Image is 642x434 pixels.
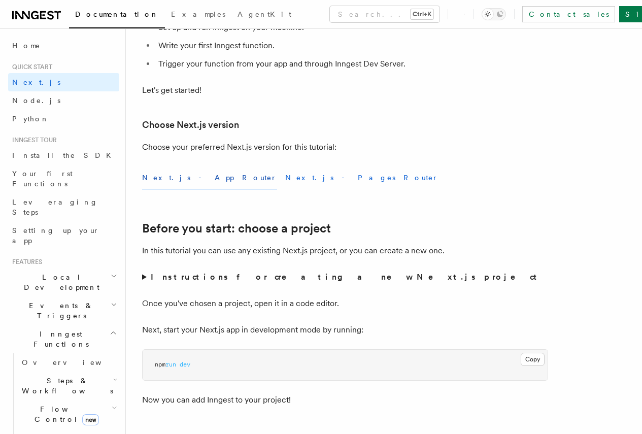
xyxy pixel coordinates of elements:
span: Python [12,115,49,123]
a: Your first Functions [8,164,119,193]
button: Search...Ctrl+K [330,6,440,22]
span: Node.js [12,96,60,105]
button: Inngest Functions [8,325,119,353]
kbd: Ctrl+K [411,9,433,19]
span: new [82,414,99,425]
span: Home [12,41,41,51]
button: Copy [521,353,545,366]
p: Let's get started! [142,83,548,97]
p: Once you've chosen a project, open it in a code editor. [142,296,548,311]
strong: Instructions for creating a new Next.js project [151,272,541,282]
span: Steps & Workflows [18,376,113,396]
a: Leveraging Steps [8,193,119,221]
span: Inngest Functions [8,329,110,349]
a: Install the SDK [8,146,119,164]
a: Choose Next.js version [142,118,239,132]
span: Documentation [75,10,159,18]
span: Events & Triggers [8,301,111,321]
li: Write your first Inngest function. [155,39,548,53]
button: Local Development [8,268,119,296]
span: Features [8,258,42,266]
span: Leveraging Steps [12,198,98,216]
a: Setting up your app [8,221,119,250]
span: Local Development [8,272,111,292]
a: Contact sales [522,6,615,22]
p: Now you can add Inngest to your project! [142,393,548,407]
span: Quick start [8,63,52,71]
span: AgentKit [238,10,291,18]
a: Next.js [8,73,119,91]
a: AgentKit [231,3,297,27]
p: Choose your preferred Next.js version for this tutorial: [142,140,548,154]
p: Next, start your Next.js app in development mode by running: [142,323,548,337]
span: Overview [22,358,126,366]
a: Examples [165,3,231,27]
span: Inngest tour [8,136,57,144]
a: Python [8,110,119,128]
p: In this tutorial you can use any existing Next.js project, or you can create a new one. [142,244,548,258]
span: Examples [171,10,225,18]
button: Toggle dark mode [482,8,506,20]
button: Next.js - Pages Router [285,166,438,189]
button: Events & Triggers [8,296,119,325]
span: npm [155,361,165,368]
a: Overview [18,353,119,372]
button: Steps & Workflows [18,372,119,400]
span: Flow Control [18,404,112,424]
a: Documentation [69,3,165,28]
li: Trigger your function from your app and through Inngest Dev Server. [155,57,548,71]
span: Install the SDK [12,151,117,159]
summary: Instructions for creating a new Next.js project [142,270,548,284]
span: Your first Functions [12,170,73,188]
a: Home [8,37,119,55]
a: Before you start: choose a project [142,221,331,236]
button: Next.js - App Router [142,166,277,189]
button: Flow Controlnew [18,400,119,428]
a: Node.js [8,91,119,110]
span: Next.js [12,78,60,86]
span: run [165,361,176,368]
span: dev [180,361,190,368]
span: Setting up your app [12,226,99,245]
